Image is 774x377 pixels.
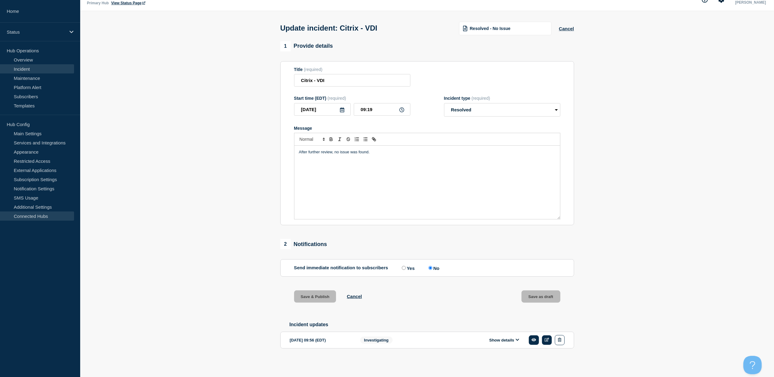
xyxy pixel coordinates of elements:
select: Incident type [444,103,560,117]
iframe: Help Scout Beacon - Open [743,356,762,374]
button: Toggle ordered list [353,136,361,143]
div: Start time (EDT) [294,96,410,101]
p: Status [7,29,65,35]
div: Title [294,67,410,72]
button: Toggle italic text [335,136,344,143]
div: Provide details [280,41,333,51]
span: Resolved - No Issue [470,26,510,31]
div: Incident type [444,96,560,101]
div: Message [294,126,560,131]
input: Title [294,74,410,87]
button: Cancel [347,294,362,299]
p: After further review, no issue was found. [299,149,555,155]
input: No [428,266,432,270]
span: 2 [280,239,291,249]
label: Yes [400,265,415,271]
div: Notifications [280,239,327,249]
div: [DATE] 09:56 (EDT) [290,335,351,345]
h1: Update incident: Citrix - VDI [280,24,377,32]
button: Toggle link [370,136,378,143]
button: Save as draft [522,290,560,303]
span: (required) [472,96,490,101]
img: template icon [463,26,467,31]
p: [PERSON_NAME] [734,0,767,5]
label: No [427,265,439,271]
input: HH:MM [354,103,410,116]
button: Toggle bold text [327,136,335,143]
p: Primary Hub [87,1,109,5]
button: Cancel [559,26,574,31]
div: Message [294,146,560,219]
span: Font size [297,136,327,143]
span: (required) [327,96,346,101]
button: Show details [488,338,521,343]
input: Yes [402,266,406,270]
span: Investigating [360,337,393,344]
button: Save & Publish [294,290,336,303]
input: YYYY-MM-DD [294,103,351,116]
button: Toggle bulleted list [361,136,370,143]
a: View Status Page [111,1,145,5]
span: (required) [304,67,323,72]
p: Send immediate notification to subscribers [294,265,388,271]
h2: Incident updates [290,322,574,327]
span: 1 [280,41,291,51]
div: Send immediate notification to subscribers [294,265,560,271]
button: Toggle strikethrough text [344,136,353,143]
